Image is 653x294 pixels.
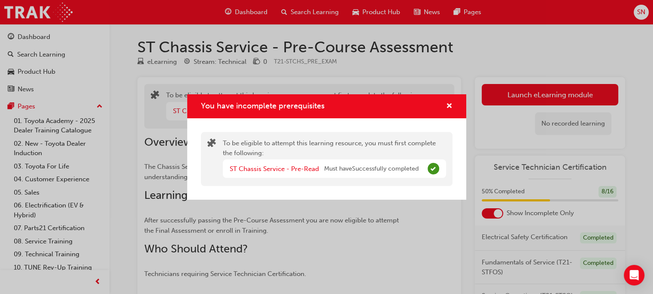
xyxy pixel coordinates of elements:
[624,265,644,285] div: Open Intercom Messenger
[230,165,319,173] a: ST Chassis Service - Pre-Read
[201,101,325,111] span: You have incomplete prerequisites
[187,94,466,200] div: You have incomplete prerequisites
[428,163,439,174] span: Complete
[223,138,446,180] div: To be eligible to attempt this learning resource, you must first complete the following:
[207,139,216,149] span: puzzle-icon
[446,101,453,112] button: cross-icon
[446,103,453,111] span: cross-icon
[324,164,419,174] span: Must have Successfully completed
